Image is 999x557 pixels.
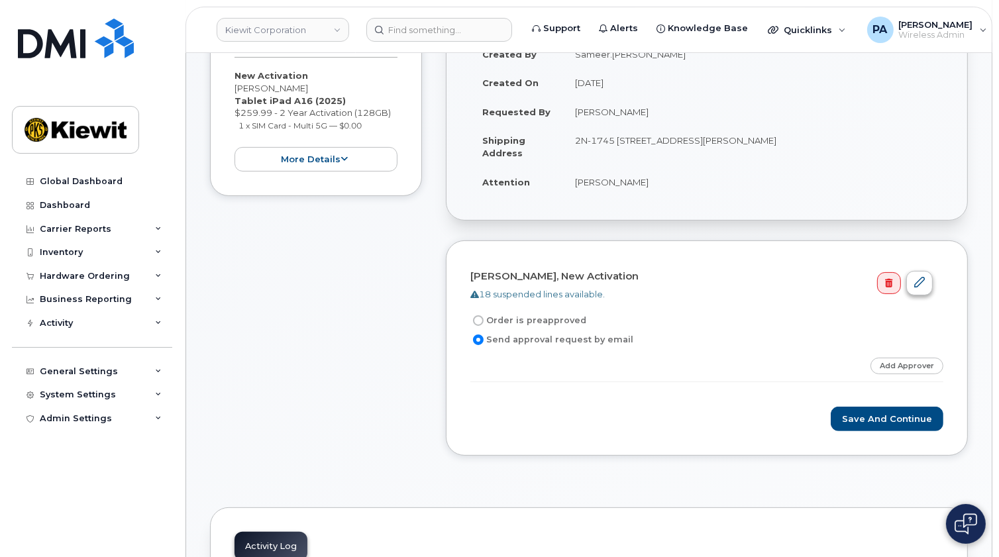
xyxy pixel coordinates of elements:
strong: Tablet iPad A16 (2025) [235,95,346,106]
small: 1 x SIM Card - Multi 5G — $0.00 [239,121,362,130]
input: Send approval request by email [473,334,484,345]
td: 2N-1745 [STREET_ADDRESS][PERSON_NAME] [563,126,943,167]
label: Order is preapproved [470,313,586,329]
div: Paul Andrews [858,17,996,43]
span: Wireless Admin [899,30,973,40]
span: Alerts [610,22,638,35]
strong: New Activation [235,70,308,81]
a: Knowledge Base [647,15,757,42]
span: Knowledge Base [668,22,748,35]
input: Find something... [366,18,512,42]
button: more details [235,147,397,172]
a: Alerts [590,15,647,42]
td: [PERSON_NAME] [563,168,943,197]
span: [PERSON_NAME] [899,19,973,30]
span: Quicklinks [784,25,832,35]
div: [PERSON_NAME] $259.99 - 2 Year Activation (128GB) [235,70,397,172]
a: Kiewit Corporation [217,18,349,42]
span: PA [873,22,888,38]
label: Send approval request by email [470,332,633,348]
strong: Requested By [482,107,551,117]
span: Support [543,22,580,35]
a: Support [523,15,590,42]
input: Order is preapproved [473,315,484,326]
button: Save and Continue [831,407,943,431]
strong: Created On [482,77,539,88]
a: Add Approver [870,358,943,374]
td: [PERSON_NAME] [563,97,943,127]
strong: Shipping Address [482,135,525,158]
strong: Created By [482,49,537,60]
h4: [PERSON_NAME], New Activation [470,271,933,282]
td: Sameer.[PERSON_NAME] [563,40,943,69]
strong: Attention [482,177,530,187]
div: Quicklinks [759,17,855,43]
td: [DATE] [563,68,943,97]
div: 18 suspended lines available. [470,288,933,301]
img: Open chat [955,513,977,534]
